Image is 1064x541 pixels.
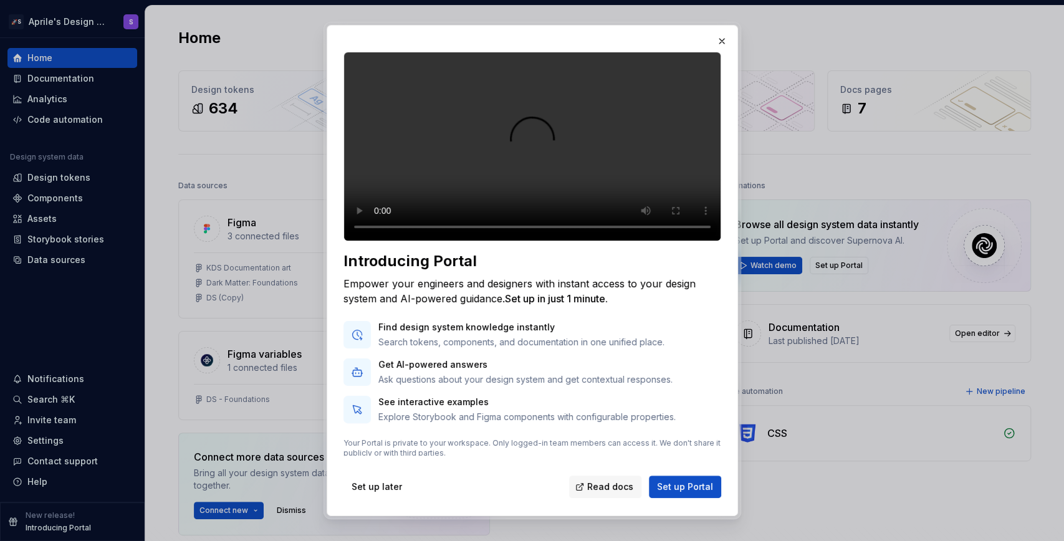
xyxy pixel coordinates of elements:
span: Set up later [352,481,402,493]
div: Introducing Portal [343,251,721,271]
p: Ask questions about your design system and get contextual responses. [378,373,673,386]
span: Set up in just 1 minute. [505,292,608,305]
p: Your Portal is private to your workspace. Only logged-in team members can access it. We don't sha... [343,438,721,458]
p: Find design system knowledge instantly [378,321,664,333]
p: See interactive examples [378,396,676,408]
a: Read docs [569,476,641,498]
p: Get AI-powered answers [378,358,673,371]
button: Set up later [343,476,410,498]
p: Explore Storybook and Figma components with configurable properties. [378,411,676,423]
span: Read docs [587,481,633,493]
button: Set up Portal [649,476,721,498]
p: Search tokens, components, and documentation in one unified place. [378,336,664,348]
div: Empower your engineers and designers with instant access to your design system and AI-powered gui... [343,276,721,306]
span: Set up Portal [657,481,713,493]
